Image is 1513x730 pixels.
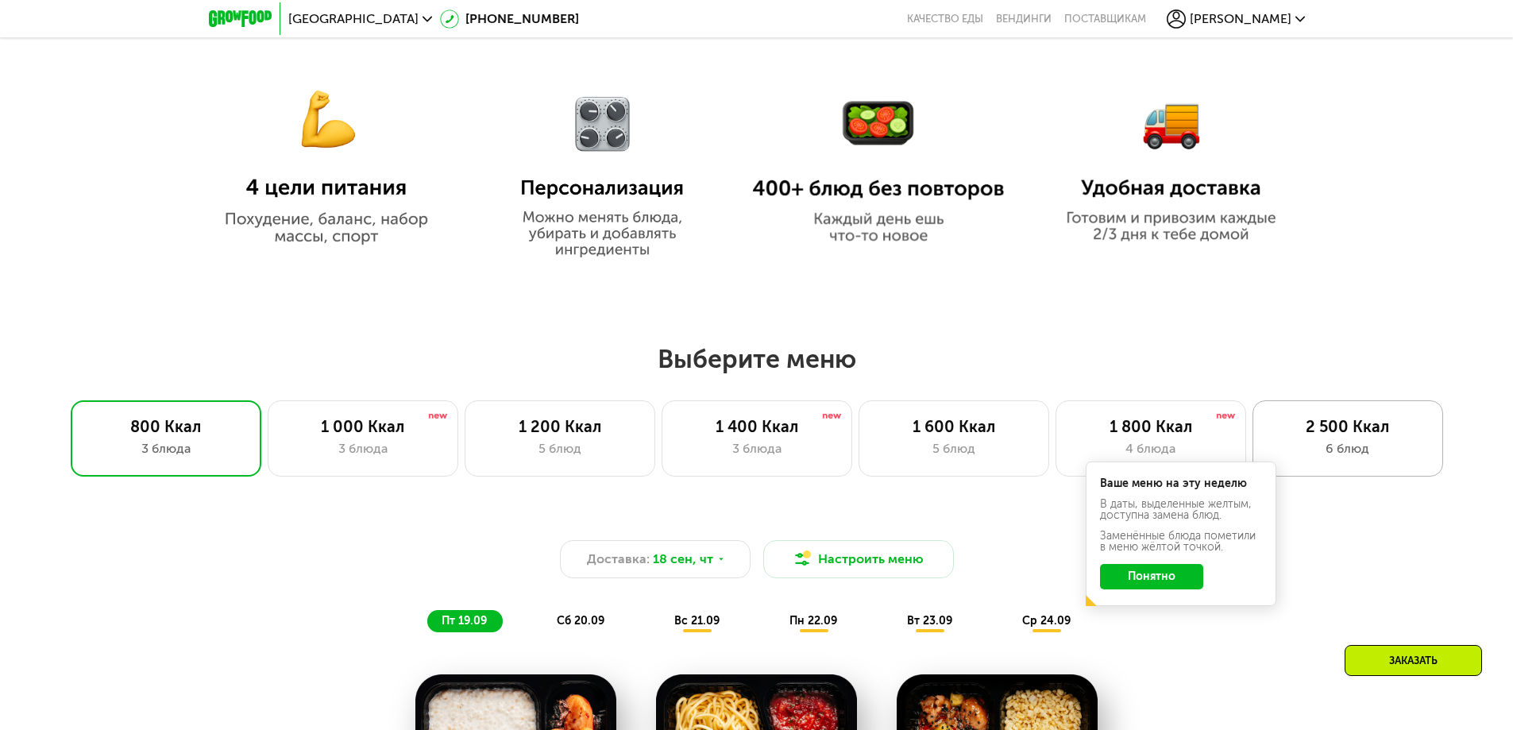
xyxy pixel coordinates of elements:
[678,439,836,458] div: 3 блюда
[51,343,1462,375] h2: Выберите меню
[1269,417,1426,436] div: 2 500 Ккал
[481,439,639,458] div: 5 блюд
[875,417,1032,436] div: 1 600 Ккал
[442,614,487,628] span: пт 19.09
[481,417,639,436] div: 1 200 Ккал
[284,439,442,458] div: 3 блюда
[1100,564,1203,589] button: Понятно
[996,13,1052,25] a: Вендинги
[674,614,720,628] span: вс 21.09
[1269,439,1426,458] div: 6 блюд
[1064,13,1146,25] div: поставщикам
[875,439,1032,458] div: 5 блюд
[284,417,442,436] div: 1 000 Ккал
[1100,531,1262,553] div: Заменённые блюда пометили в меню жёлтой точкой.
[288,13,419,25] span: [GEOGRAPHIC_DATA]
[789,614,837,628] span: пн 22.09
[557,614,604,628] span: сб 20.09
[1100,478,1262,489] div: Ваше меню на эту неделю
[87,439,245,458] div: 3 блюда
[907,13,983,25] a: Качество еды
[653,550,713,569] span: 18 сен, чт
[1022,614,1071,628] span: ср 24.09
[678,417,836,436] div: 1 400 Ккал
[587,550,650,569] span: Доставка:
[1190,13,1291,25] span: [PERSON_NAME]
[1345,645,1482,676] div: Заказать
[907,614,952,628] span: вт 23.09
[1100,499,1262,521] div: В даты, выделенные желтым, доступна замена блюд.
[1072,439,1229,458] div: 4 блюда
[87,417,245,436] div: 800 Ккал
[763,540,954,578] button: Настроить меню
[1072,417,1229,436] div: 1 800 Ккал
[440,10,579,29] a: [PHONE_NUMBER]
